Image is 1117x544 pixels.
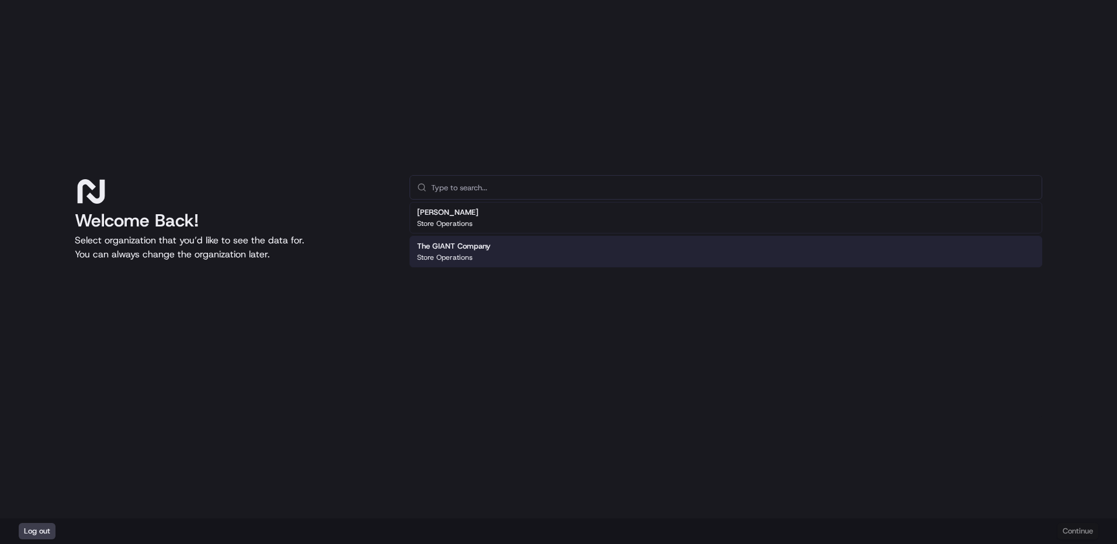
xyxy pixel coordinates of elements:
[75,233,391,261] p: Select organization that you’d like to see the data for. You can always change the organization l...
[417,219,473,228] p: Store Operations
[19,523,55,539] button: Log out
[75,210,391,231] h1: Welcome Back!
[410,200,1042,270] div: Suggestions
[417,253,473,262] p: Store Operations
[417,207,478,218] h2: [PERSON_NAME]
[431,176,1035,199] input: Type to search...
[417,241,491,252] h2: The GIANT Company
